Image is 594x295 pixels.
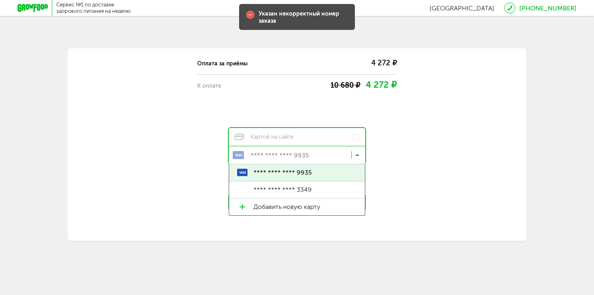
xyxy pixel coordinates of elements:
div: 4 272 ₽ [337,57,397,69]
a: [PHONE_NUMBER] [519,4,576,12]
div: К оплате [197,82,257,90]
span: 10 680 ₽ [331,81,360,90]
span: Картой на сайте [235,134,294,141]
span: 4 272 ₽ [366,79,397,90]
span: [GEOGRAPHIC_DATA] [430,4,494,12]
div: Оплата за приёмы [197,59,337,68]
button: Оплатить 4 272 ₽ [228,194,366,210]
div: Сервис №1 по доставке здорового питания на неделю [56,2,131,14]
span: Добавить новую карту [253,199,357,215]
div: Указан некорректный номер заказа [259,10,348,25]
